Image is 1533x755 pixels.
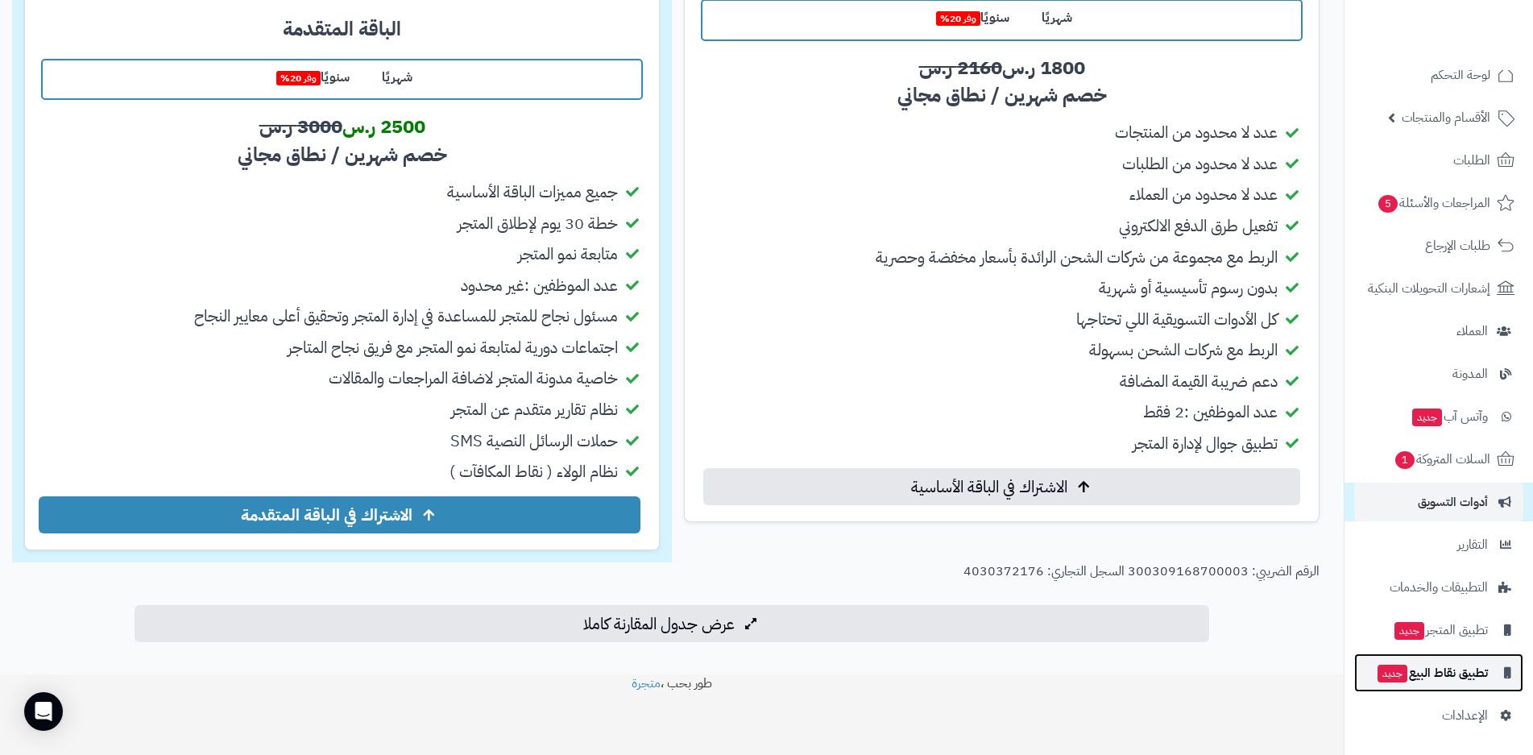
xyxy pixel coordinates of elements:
label: شهريًا [366,60,429,95]
span: جديد [1378,665,1407,682]
li: الربط مع مجموعة من شركات الشحن الرائدة بأسعار مخفضة وحصرية [701,246,1303,269]
li: عدد الموظفين :غير محدود [41,274,643,297]
li: مسئول نجاح للمتجر للمساعدة في إدارة المتجر وتحقيق أعلى معايير النجاح [41,305,643,328]
span: إشعارات التحويلات البنكية [1368,277,1490,300]
a: المدونة [1354,355,1523,393]
span: 1800 ر.س خصم شهرين / نطاق مجاني [897,53,1107,110]
span: جديد [1394,622,1424,640]
li: جميع مميزات الباقة الأساسية [41,180,643,204]
span: 1 [1394,450,1415,469]
span: وفر 20% [936,11,980,26]
li: عدد الموظفين :2 فقط [701,400,1303,424]
span: لوحة التحكم [1431,64,1490,86]
span: السلات المتروكة [1394,448,1490,471]
a: لوحة التحكم [1354,56,1523,94]
li: الربط مع شركات الشحن بسهولة [701,338,1303,362]
label: سنويًا [916,1,1025,35]
a: الطلبات [1354,141,1523,180]
span: عرض جدول المقارنة كاملا [583,614,735,633]
span: تطبيق نقاط البيع [1376,662,1488,684]
h4: الباقة المتقدمة [41,13,643,46]
li: تفعيل طرق الدفع الالكتروني [701,214,1303,238]
a: التطبيقات والخدمات [1354,568,1523,607]
a: تطبيق المتجرجديد [1354,611,1523,649]
span: المدونة [1452,363,1488,385]
li: اجتماعات دورية لمتابعة نمو المتجر مع فريق نجاح المتاجر [41,336,643,359]
a: الاشتراك في الباقة الأساسية [703,468,1300,505]
label: سنويًا [256,60,366,95]
li: دعم ضريبة القيمة المضافة [701,370,1303,393]
a: تطبيق نقاط البيعجديد [1354,653,1523,692]
span: تطبيق المتجر [1393,619,1488,641]
a: أدوات التسويق [1354,483,1523,521]
a: متجرة [632,674,661,693]
li: عدد لا محدود من الطلبات [701,152,1303,176]
a: إشعارات التحويلات البنكية [1354,269,1523,308]
small: خصم شهرين / نطاق مجاني [238,140,447,169]
li: بدون رسوم تأسيسية أو شهرية [701,276,1303,300]
img: logo-2.png [1423,32,1518,66]
span: المراجعات والأسئلة [1377,192,1490,214]
span: التقارير [1457,533,1488,556]
li: خطة 30 يوم لإطلاق المتجر [41,212,643,235]
span: وآتس آب [1411,405,1488,428]
li: تطبيق جوال لإدارة المتجر [701,432,1303,455]
span: 2500 ر.س [342,112,425,141]
span: أدوات التسويق [1418,491,1488,513]
del: 3000 ر.س [259,112,342,141]
del: 2160 ر.س [919,53,1002,82]
div: Open Intercom Messenger [24,692,63,731]
li: نظام الولاء ( نقاط المكافآت ) [41,460,643,483]
li: متابعة نمو المتجر [41,243,643,266]
span: جديد [1412,409,1442,426]
li: نظام تقارير متقدم عن المتجر [41,398,643,421]
a: المراجعات والأسئلة5 [1354,184,1523,222]
span: الطلبات [1453,149,1490,172]
a: الاشتراك في الباقة المتقدمة [39,496,640,533]
li: كل الأدوات التسويقية اللي تحتاجها [701,308,1303,331]
span: طلبات الإرجاع [1425,234,1490,257]
button: عرض جدول المقارنة كاملا [135,605,1209,642]
span: 5 [1378,194,1398,213]
span: الاشتراك في الباقة المتقدمة [241,505,412,525]
label: شهريًا [1025,1,1088,35]
span: التطبيقات والخدمات [1390,576,1488,599]
span: الأقسام والمنتجات [1402,106,1490,129]
li: عدد لا محدود من المنتجات [701,121,1303,144]
span: العملاء [1456,320,1488,342]
a: طلبات الإرجاع [1354,226,1523,265]
a: السلات المتروكة1 [1354,440,1523,479]
a: وآتس آبجديد [1354,397,1523,436]
a: التقارير [1354,525,1523,564]
span: الاشتراك في الباقة الأساسية [911,477,1067,496]
li: خاصية مدونة المتجر لاضافة المراجعات والمقالات [41,367,643,390]
a: العملاء [1354,312,1523,351]
span: وفر 20% [276,71,321,85]
li: عدد لا محدود من العملاء [701,183,1303,206]
li: حملات الرسائل النصية SMS [41,429,643,453]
